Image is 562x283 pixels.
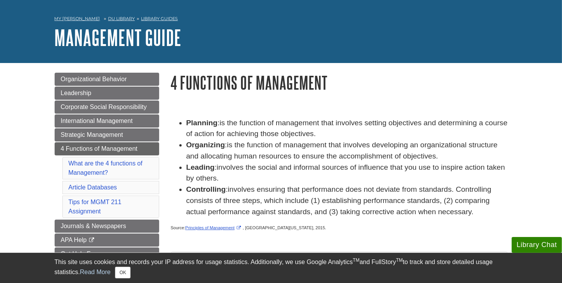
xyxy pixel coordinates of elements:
a: Get Help From [PERSON_NAME]! [55,247,159,270]
div: This site uses cookies and records your IP address for usage statistics. Additionally, we use Goo... [55,257,508,278]
a: What are the 4 functions of Management? [69,160,143,176]
li: : [186,118,508,140]
a: My [PERSON_NAME] [55,15,100,22]
strong: Planning [186,119,218,127]
strong: Leading [186,163,215,171]
span: Get Help From [PERSON_NAME]! [61,251,113,266]
a: Tips for MGMT 211 Assignment [69,199,122,215]
a: Management Guide [55,26,182,49]
span: Organizational Behavior [61,76,127,82]
span: involves ensuring that performance does not deviate from standards. Controlling consists of three... [186,185,492,216]
span: is the function of management that involves setting objectives and determining a course of action... [186,119,508,138]
span: Corporate Social Responsibility [61,104,147,110]
span: Source: , [GEOGRAPHIC_DATA][US_STATE], 2015. [171,225,327,230]
h1: 4 Functions of Management [171,73,508,92]
button: Library Chat [512,237,562,253]
strong: Controlling [186,185,226,193]
a: International Management [55,114,159,128]
a: Library Guides [141,16,178,21]
i: This link opens in a new window [88,238,95,243]
span: 4 Functions of Management [61,145,137,152]
a: Link opens in new window [185,225,242,230]
div: Guide Page Menu [55,73,159,270]
span: is the function of management that involves developing an organizational structure and allocating... [186,141,498,160]
strong: Organizing [186,141,225,149]
a: Read More [80,269,110,275]
li: : [186,184,508,217]
span: Strategic Management [61,131,123,138]
a: Corporate Social Responsibility [55,101,159,114]
span: APA Help [61,237,87,243]
sup: TM [396,257,403,263]
nav: breadcrumb [55,14,508,26]
span: Leadership [61,90,91,96]
a: Leadership [55,87,159,100]
a: DU Library [108,16,135,21]
li: : [186,162,508,184]
li: : [186,140,508,162]
a: APA Help [55,234,159,247]
a: Journals & Newspapers [55,220,159,233]
a: Article Databases [69,184,117,191]
a: 4 Functions of Management [55,142,159,155]
span: involves the social and informal sources of influence that you use to inspire action taken by oth... [186,163,505,182]
a: Organizational Behavior [55,73,159,86]
span: Journals & Newspapers [61,223,126,229]
sup: TM [353,257,359,263]
button: Close [115,267,130,278]
a: Strategic Management [55,128,159,141]
span: International Management [61,118,133,124]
